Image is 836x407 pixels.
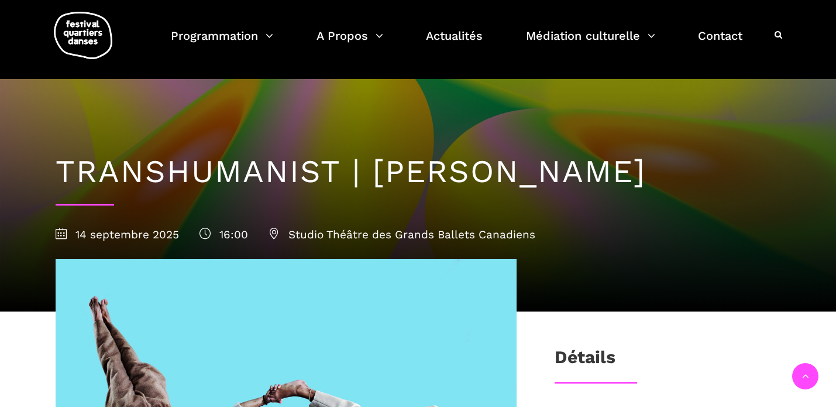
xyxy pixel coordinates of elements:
[269,228,535,241] span: Studio Théâtre des Grands Ballets Canadiens
[56,228,179,241] span: 14 septembre 2025
[555,347,615,376] h3: Détails
[426,26,483,60] a: Actualités
[54,12,112,59] img: logo-fqd-med
[698,26,742,60] a: Contact
[316,26,383,60] a: A Propos
[526,26,655,60] a: Médiation culturelle
[171,26,273,60] a: Programmation
[199,228,248,241] span: 16:00
[56,153,781,191] h1: TRANSHUMANIST | [PERSON_NAME]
